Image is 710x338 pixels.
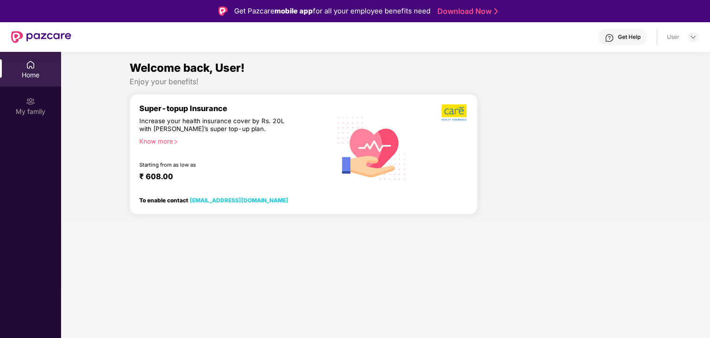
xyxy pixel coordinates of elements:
[494,6,498,16] img: Stroke
[173,139,178,144] span: right
[26,97,35,106] img: svg+xml;base64,PHN2ZyB3aWR0aD0iMjAiIGhlaWdodD0iMjAiIHZpZXdCb3g9IjAgMCAyMCAyMCIgZmlsbD0ibm9uZSIgeG...
[11,31,71,43] img: New Pazcare Logo
[218,6,228,16] img: Logo
[618,33,641,41] div: Get Help
[190,197,288,204] a: [EMAIL_ADDRESS][DOMAIN_NAME]
[234,6,430,17] div: Get Pazcare for all your employee benefits need
[26,60,35,69] img: svg+xml;base64,PHN2ZyBpZD0iSG9tZSIgeG1sbnM9Imh0dHA6Ly93d3cudzMub3JnLzIwMDAvc3ZnIiB3aWR0aD0iMjAiIG...
[437,6,495,16] a: Download Now
[130,77,642,87] div: Enjoy your benefits!
[331,106,413,190] img: svg+xml;base64,PHN2ZyB4bWxucz0iaHR0cDovL3d3dy53My5vcmcvMjAwMC9zdmciIHhtbG5zOnhsaW5rPSJodHRwOi8vd3...
[605,33,614,43] img: svg+xml;base64,PHN2ZyBpZD0iSGVscC0zMngzMiIgeG1sbnM9Imh0dHA6Ly93d3cudzMub3JnLzIwMDAvc3ZnIiB3aWR0aD...
[139,197,288,203] div: To enable contact
[130,61,245,75] span: Welcome back, User!
[690,33,697,41] img: svg+xml;base64,PHN2ZyBpZD0iRHJvcGRvd24tMzJ4MzIiIHhtbG5zPSJodHRwOi8vd3d3LnczLm9yZy8yMDAwL3N2ZyIgd2...
[139,104,331,113] div: Super-topup Insurance
[139,138,325,144] div: Know more
[139,117,291,134] div: Increase your health insurance cover by Rs. 20L with [PERSON_NAME]’s super top-up plan.
[442,104,468,121] img: b5dec4f62d2307b9de63beb79f102df3.png
[139,162,292,168] div: Starting from as low as
[667,33,679,41] div: User
[139,172,322,183] div: ₹ 608.00
[274,6,313,15] strong: mobile app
